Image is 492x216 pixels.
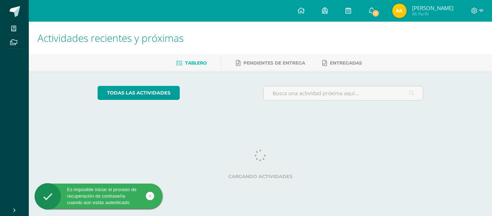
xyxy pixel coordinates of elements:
label: Cargando actividades [98,174,424,179]
a: Pendientes de entrega [236,57,305,69]
span: Tablero [185,60,207,66]
span: Mi Perfil [412,11,453,17]
div: Es imposible iniciar el proceso de recuperación de contraseña cuando aún estás autenticado [35,186,162,206]
span: 7 [372,9,380,17]
a: todas las Actividades [98,86,180,100]
span: Entregadas [330,60,362,66]
a: Entregadas [322,57,362,69]
span: Pendientes de entrega [243,60,305,66]
span: Actividades recientes y próximas [37,31,184,45]
a: Tablero [176,57,207,69]
img: aa06b5c399baf92bf6a13e0bfb13f74e.png [392,4,407,18]
span: [PERSON_NAME] [412,4,453,12]
input: Busca una actividad próxima aquí... [264,86,423,100]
